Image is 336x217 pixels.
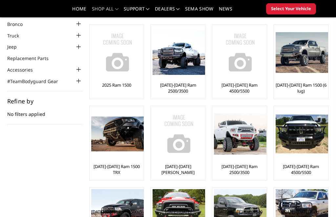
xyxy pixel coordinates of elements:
[276,163,326,175] a: [DATE]-[DATE] Ram 4500/5500
[92,7,118,16] a: shop all
[219,7,232,16] a: News
[72,7,86,16] a: Home
[7,21,31,28] a: Bronco
[276,82,326,94] a: [DATE]-[DATE] Ram 1500 (6 lug)
[7,32,27,39] a: Truck
[91,163,142,175] a: [DATE]-[DATE] Ram 1500 TRX
[271,6,311,12] span: Select Your Vehicle
[216,209,262,215] a: [DATE]-[DATE] Ram 1500
[7,55,57,62] a: Replacement Parts
[7,66,41,73] a: Accessories
[214,82,265,94] a: [DATE]-[DATE] Ram 4500/5500
[7,78,66,85] a: #TeamBodyguard Gear
[7,43,25,50] a: Jeep
[91,26,144,79] img: No Image
[124,7,150,16] a: Support
[214,26,266,79] img: No Image
[214,26,265,79] a: No Image
[153,163,203,175] a: [DATE]-[DATE] [PERSON_NAME]
[153,82,203,94] a: [DATE]-[DATE] Ram 2500/3500
[155,7,180,16] a: Dealers
[153,108,203,160] a: No Image
[266,3,316,14] button: Select Your Vehicle
[7,98,83,124] div: No filters applied
[214,163,265,175] a: [DATE]-[DATE] Ram 2500/3500
[153,108,205,160] img: No Image
[7,98,83,104] h5: Refine by
[91,26,142,79] a: No Image
[102,82,131,88] a: 2025 Ram 1500
[185,7,214,16] a: SEMA Show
